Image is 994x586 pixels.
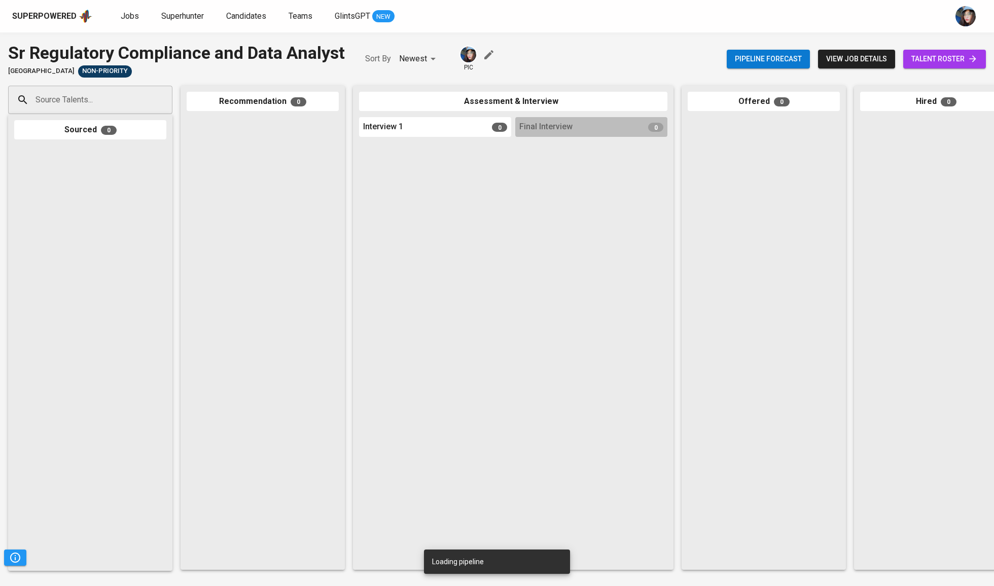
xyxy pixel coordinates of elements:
[365,53,391,65] p: Sort By
[79,9,92,24] img: app logo
[735,53,802,65] span: Pipeline forecast
[226,11,266,21] span: Candidates
[399,53,427,65] p: Newest
[226,10,268,23] a: Candidates
[826,53,887,65] span: view job details
[101,126,117,135] span: 0
[12,9,92,24] a: Superpoweredapp logo
[4,550,26,566] button: Pipeline Triggers
[291,97,306,106] span: 0
[399,50,439,68] div: Newest
[8,41,345,65] div: Sr Regulatory Compliance and Data Analyst
[941,97,956,106] span: 0
[688,92,840,112] div: Offered
[161,11,204,21] span: Superhunter
[121,10,141,23] a: Jobs
[432,553,484,571] div: Loading pipeline
[372,12,395,22] span: NEW
[335,11,370,21] span: GlintsGPT
[460,47,476,62] img: diazagista@glints.com
[648,123,663,132] span: 0
[903,50,986,68] a: talent roster
[161,10,206,23] a: Superhunter
[335,10,395,23] a: GlintsGPT NEW
[289,11,312,21] span: Teams
[727,50,810,68] button: Pipeline forecast
[167,99,169,101] button: Open
[121,11,139,21] span: Jobs
[78,66,132,76] span: Non-Priority
[818,50,895,68] button: view job details
[459,46,477,72] div: pic
[492,123,507,132] span: 0
[289,10,314,23] a: Teams
[78,65,132,78] div: Pending Client’s Feedback
[911,53,978,65] span: talent roster
[955,6,976,26] img: diazagista@glints.com
[359,92,667,112] div: Assessment & Interview
[519,121,573,133] span: Final Interview
[187,92,339,112] div: Recommendation
[14,120,166,140] div: Sourced
[363,121,403,133] span: Interview 1
[774,97,790,106] span: 0
[8,66,74,76] span: [GEOGRAPHIC_DATA]
[12,11,77,22] div: Superpowered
